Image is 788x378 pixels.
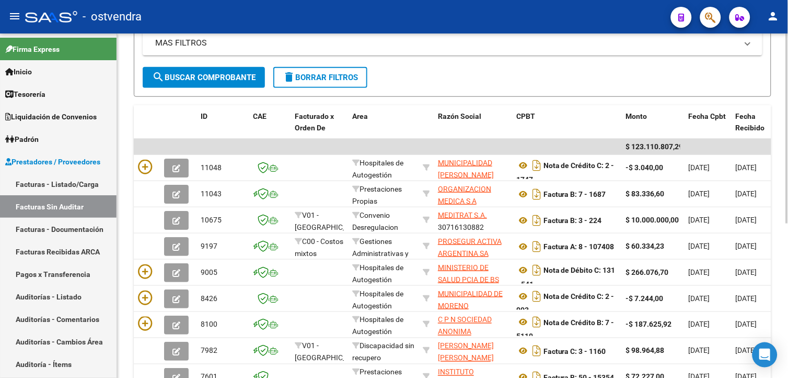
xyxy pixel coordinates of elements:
[530,314,543,331] i: Descargar documento
[752,342,778,368] div: Open Intercom Messenger
[626,294,664,303] strong: -$ 7.244,00
[626,142,683,151] span: $ 123.110.807,29
[201,163,222,172] span: 11048
[434,105,512,151] datatable-header-cell: Razón Social
[201,294,217,303] span: 8426
[295,237,343,258] span: C00 - Costos mixtos
[516,318,615,341] strong: Nota de Crédito B: 7 - 5110
[295,112,334,132] span: Facturado x Orden De
[201,268,217,276] span: 9005
[626,242,665,250] strong: $ 60.334,23
[5,111,97,123] span: Liquidación de Convenios
[352,316,403,336] span: Hospitales de Autogestión
[530,238,543,255] i: Descargar documento
[438,185,491,205] span: ORGANIZACION MEDICA S A
[352,185,402,205] span: Prestaciones Propias
[352,159,403,179] span: Hospitales de Autogestión
[689,242,710,250] span: [DATE]
[438,112,481,120] span: Razón Social
[530,288,543,305] i: Descargar documento
[196,105,249,151] datatable-header-cell: ID
[622,105,685,151] datatable-header-cell: Monto
[283,71,295,83] mat-icon: delete
[530,186,543,203] i: Descargar documento
[736,216,757,224] span: [DATE]
[438,342,494,362] span: [PERSON_NAME] [PERSON_NAME]
[8,10,21,23] mat-icon: menu
[689,347,710,355] span: [DATE]
[155,37,737,49] mat-panel-title: MAS FILTROS
[352,237,409,270] span: Gestiones Administrativas y Otros
[530,212,543,229] i: Descargar documento
[283,73,358,82] span: Borrar Filtros
[438,159,508,191] span: MUNICIPALIDAD [PERSON_NAME][GEOGRAPHIC_DATA]
[438,263,499,296] span: MINISTERIO DE SALUD PCIA DE BS AS O. P.
[626,190,665,198] strong: $ 83.336,60
[253,112,266,120] span: CAE
[530,343,543,360] i: Descargar documento
[736,190,757,198] span: [DATE]
[530,262,543,279] i: Descargar documento
[516,161,615,184] strong: Nota de Crédito C: 2 - 1747
[5,88,45,100] span: Tesorería
[512,105,622,151] datatable-header-cell: CPBT
[143,67,265,88] button: Buscar Comprobante
[689,216,710,224] span: [DATE]
[736,242,757,250] span: [DATE]
[5,156,100,168] span: Prestadores / Proveedores
[352,290,403,310] span: Hospitales de Autogestión
[438,314,508,336] div: 30707816836
[767,10,780,23] mat-icon: person
[530,157,543,174] i: Descargar documento
[201,216,222,224] span: 10675
[201,112,207,120] span: ID
[543,190,606,198] strong: Factura B: 7 - 1687
[438,290,503,310] span: MUNICIPALIDAD DE MORENO
[689,112,726,120] span: Fecha Cpbt
[689,320,710,329] span: [DATE]
[543,347,606,355] strong: Factura C: 3 - 1160
[736,112,765,132] span: Fecha Recibido
[352,211,398,231] span: Convenio Desregulacion
[626,216,679,224] strong: $ 10.000.000,00
[201,320,217,329] span: 8100
[543,242,615,251] strong: Factura A: 8 - 107408
[438,157,508,179] div: 30999284031
[626,347,665,355] strong: $ 98.964,88
[516,292,615,315] strong: Nota de Crédito C: 2 - 903
[689,190,710,198] span: [DATE]
[438,209,508,231] div: 30716130882
[626,112,647,120] span: Monto
[689,163,710,172] span: [DATE]
[201,190,222,198] span: 11043
[438,340,508,362] div: 23184613794
[352,263,403,284] span: Hospitales de Autogestión
[732,105,779,151] datatable-header-cell: Fecha Recibido
[438,288,508,310] div: 33999001179
[438,211,487,219] span: MEDITRAT S.A.
[516,112,535,120] span: CPBT
[201,242,217,250] span: 9197
[438,262,508,284] div: 30626983398
[152,73,256,82] span: Buscar Comprobante
[626,320,672,329] strong: -$ 187.625,92
[736,268,757,276] span: [DATE]
[5,134,39,145] span: Padrón
[352,112,368,120] span: Area
[736,163,757,172] span: [DATE]
[152,71,165,83] mat-icon: search
[736,347,757,355] span: [DATE]
[543,216,602,225] strong: Factura B: 3 - 224
[685,105,732,151] datatable-header-cell: Fecha Cpbt
[291,105,348,151] datatable-header-cell: Facturado x Orden De
[736,294,757,303] span: [DATE]
[201,347,217,355] span: 7982
[352,342,414,362] span: Discapacidad sin recupero
[438,237,502,258] span: PROSEGUR ACTIVA ARGENTINA SA
[689,294,710,303] span: [DATE]
[438,183,508,205] div: 33694503859
[83,5,142,28] span: - ostvendra
[5,66,32,77] span: Inicio
[689,268,710,276] span: [DATE]
[348,105,419,151] datatable-header-cell: Area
